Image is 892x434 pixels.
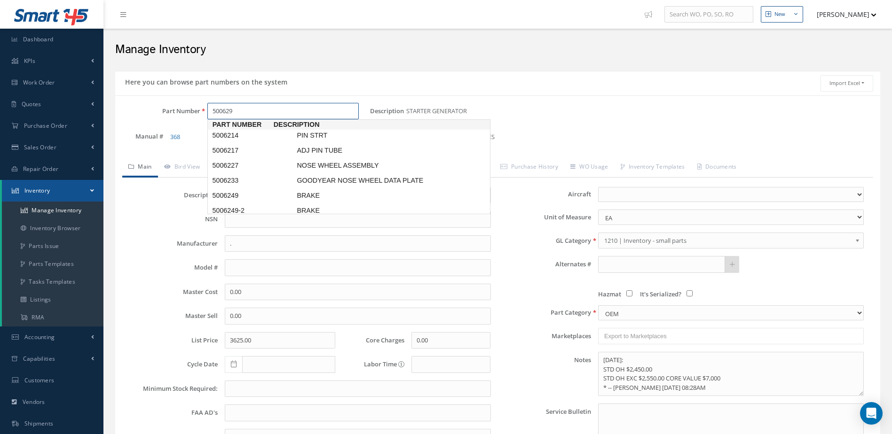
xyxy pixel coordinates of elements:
label: Description [370,108,404,115]
span: Customers [24,376,55,384]
a: Documents [691,158,743,178]
a: Inventory Templates [615,158,691,178]
label: Master Sell [125,312,218,319]
a: Bird View [158,158,206,178]
a: Inventory Browser [2,219,103,237]
span: Capabilities [23,355,55,363]
span: 5006214 [210,131,295,140]
label: List Price [125,337,218,344]
span: Sales Order [24,143,56,151]
span: GOODYEAR NOSE WHEEL DATA PLATE [295,176,436,186]
label: FAA AD's [125,409,218,416]
a: RMA [2,309,103,326]
span: 5006227 [210,161,295,170]
input: Search WO, PO, SO, RO [664,6,753,23]
span: Inventory [24,186,50,194]
label: Part Category [498,309,591,316]
label: Notes [498,352,591,396]
span: PIN STRT [295,131,436,140]
label: Aircraft [498,191,591,198]
span: It's Serialized? [640,290,681,298]
a: Manage Inventory [2,201,103,219]
label: Manual # [115,131,163,142]
h2: Manage Inventory [115,43,880,57]
span: BRAKE [295,206,436,216]
span: Description [274,120,415,130]
label: GL Category [498,237,591,244]
a: Inventory [2,180,103,201]
button: New [761,6,803,23]
span: NOSE WHEEL ASSEMBLY [295,161,436,170]
span: 5006249-2 [210,206,295,216]
span: Repair Order [23,165,59,173]
span: Vendors [23,398,45,406]
span: 5006233 [210,176,295,186]
a: 368 [170,132,180,141]
label: Core Charges [342,337,404,344]
label: Labor Time [342,361,404,368]
a: Warehouse [206,158,260,178]
a: WO Usage [564,158,615,178]
label: Alternates # [498,261,591,268]
label: Description [125,192,218,199]
h5: Here you can browse part numbers on the system [122,75,287,86]
label: Unit of Measure [498,214,591,221]
a: Tasks Templates [2,273,103,291]
a: Listings [2,291,103,309]
label: Model # [125,264,218,271]
a: Parts Issue [2,237,103,255]
input: Hazmat [626,290,632,296]
label: Cycle Date [125,361,218,368]
span: Purchase Order [24,122,67,130]
div: Open Intercom Messenger [860,402,883,425]
label: Marketplaces [498,333,591,340]
span: STARTER GENERATOR [406,103,471,120]
a: Purchase History [494,158,564,178]
span: Hazmat [598,290,621,298]
span: Work Order [23,78,55,86]
span: BRAKE [295,191,436,201]
label: Part Number [115,108,200,115]
a: Parts Templates [2,255,103,273]
a: Main [122,158,158,178]
label: NSN [125,216,218,223]
span: KPIs [24,57,35,65]
textarea: Notes [598,352,864,396]
span: Shipments [24,419,54,427]
span: Dashboard [23,35,54,43]
input: It's Serialized? [687,290,693,296]
div: New [774,10,785,18]
span: 5006217 [210,146,295,155]
span: 5006249 [210,191,295,201]
button: Import Excel [821,75,873,92]
span: Quotes [22,100,41,108]
span: Part Number [208,120,274,130]
label: Manufacturer [125,240,218,247]
span: Accounting [24,333,55,341]
label: Master Cost [125,288,218,295]
span: ADJ PIN TUBE [295,146,436,155]
span: 1210 | Inventory - small parts [604,235,852,246]
button: [PERSON_NAME] [808,5,876,23]
label: Minimum Stock Required: [125,385,218,392]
